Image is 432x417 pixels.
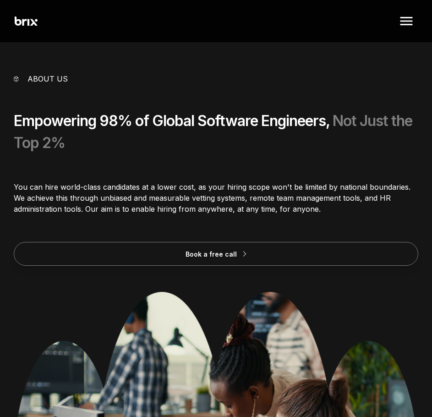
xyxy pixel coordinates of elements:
button: Book a free call [14,242,418,266]
div: Empowering 98% of Global Software Engineers, [14,110,418,154]
img: Brix Logo [15,16,38,26]
img: vector [14,76,18,81]
p: You can hire world-class candidates at a lower cost, as your hiring scope won't be limited by nat... [14,181,418,214]
p: About us [27,73,68,84]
